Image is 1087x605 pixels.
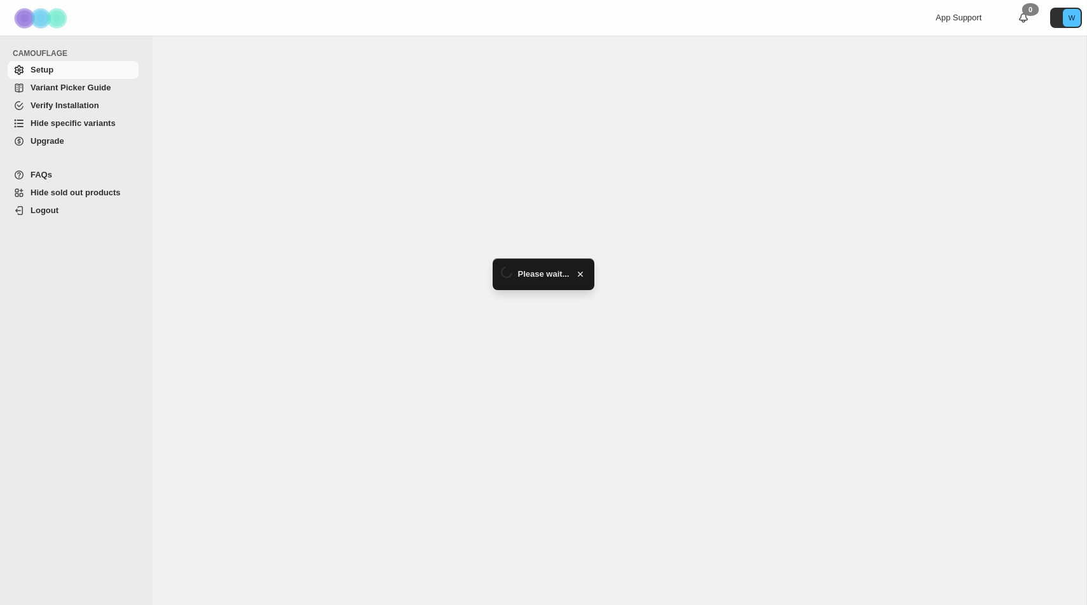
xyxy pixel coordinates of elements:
img: Camouflage [10,1,74,36]
a: Upgrade [8,132,139,150]
span: Please wait... [518,268,570,281]
span: Avatar with initials W [1063,9,1081,27]
span: FAQs [31,170,52,179]
a: FAQs [8,166,139,184]
span: Logout [31,205,58,215]
span: CAMOUFLAGE [13,48,144,59]
text: W [1069,14,1076,22]
span: Upgrade [31,136,64,146]
button: Avatar with initials W [1050,8,1082,28]
a: Logout [8,202,139,219]
span: Variant Picker Guide [31,83,111,92]
a: Hide specific variants [8,115,139,132]
a: Variant Picker Guide [8,79,139,97]
span: Verify Installation [31,101,99,110]
span: App Support [936,13,981,22]
a: Verify Installation [8,97,139,115]
a: Setup [8,61,139,79]
span: Setup [31,65,53,74]
a: Hide sold out products [8,184,139,202]
span: Hide specific variants [31,118,116,128]
span: Hide sold out products [31,188,121,197]
div: 0 [1022,3,1039,16]
a: 0 [1017,11,1030,24]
